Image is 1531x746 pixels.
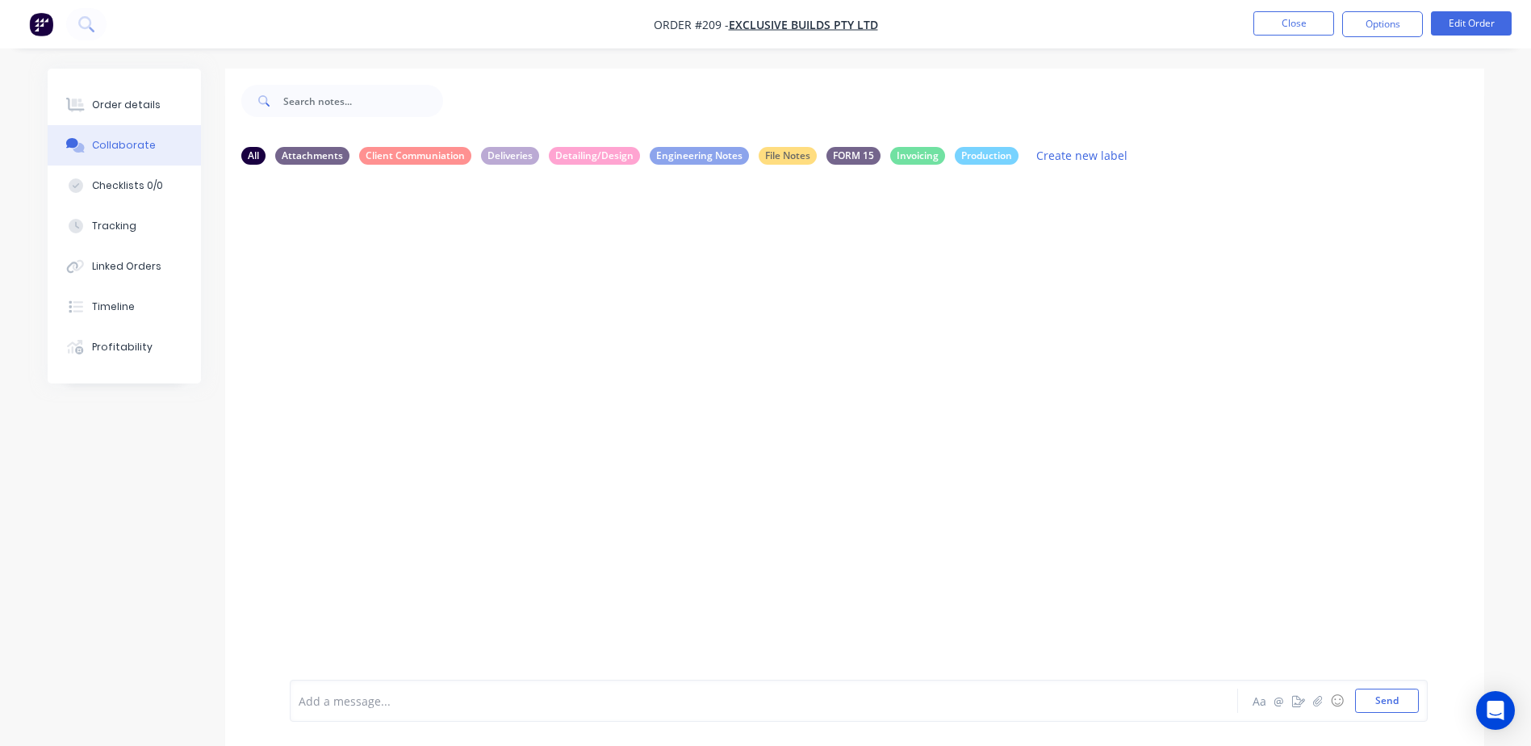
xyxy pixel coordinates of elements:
[1431,11,1512,36] button: Edit Order
[92,300,135,314] div: Timeline
[283,85,443,117] input: Search notes...
[92,138,156,153] div: Collaborate
[826,147,881,165] div: FORM 15
[481,147,539,165] div: Deliveries
[48,327,201,367] button: Profitability
[890,147,945,165] div: Invoicing
[29,12,53,36] img: Factory
[48,287,201,327] button: Timeline
[241,147,266,165] div: All
[48,85,201,125] button: Order details
[92,219,136,233] div: Tracking
[48,166,201,206] button: Checklists 0/0
[1476,691,1515,730] div: Open Intercom Messenger
[92,98,161,112] div: Order details
[1028,145,1136,166] button: Create new label
[1342,11,1423,37] button: Options
[1270,691,1289,710] button: @
[92,259,161,274] div: Linked Orders
[92,340,153,354] div: Profitability
[1355,689,1419,713] button: Send
[729,17,878,32] a: Exclusive Builds Pty Ltd
[92,178,163,193] div: Checklists 0/0
[48,206,201,246] button: Tracking
[275,147,349,165] div: Attachments
[1250,691,1270,710] button: Aa
[549,147,640,165] div: Detailing/Design
[955,147,1019,165] div: Production
[48,246,201,287] button: Linked Orders
[48,125,201,166] button: Collaborate
[359,147,471,165] div: Client Communiation
[759,147,817,165] div: File Notes
[1253,11,1334,36] button: Close
[654,17,729,32] span: Order #209 -
[650,147,749,165] div: Engineering Notes
[1328,691,1347,710] button: ☺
